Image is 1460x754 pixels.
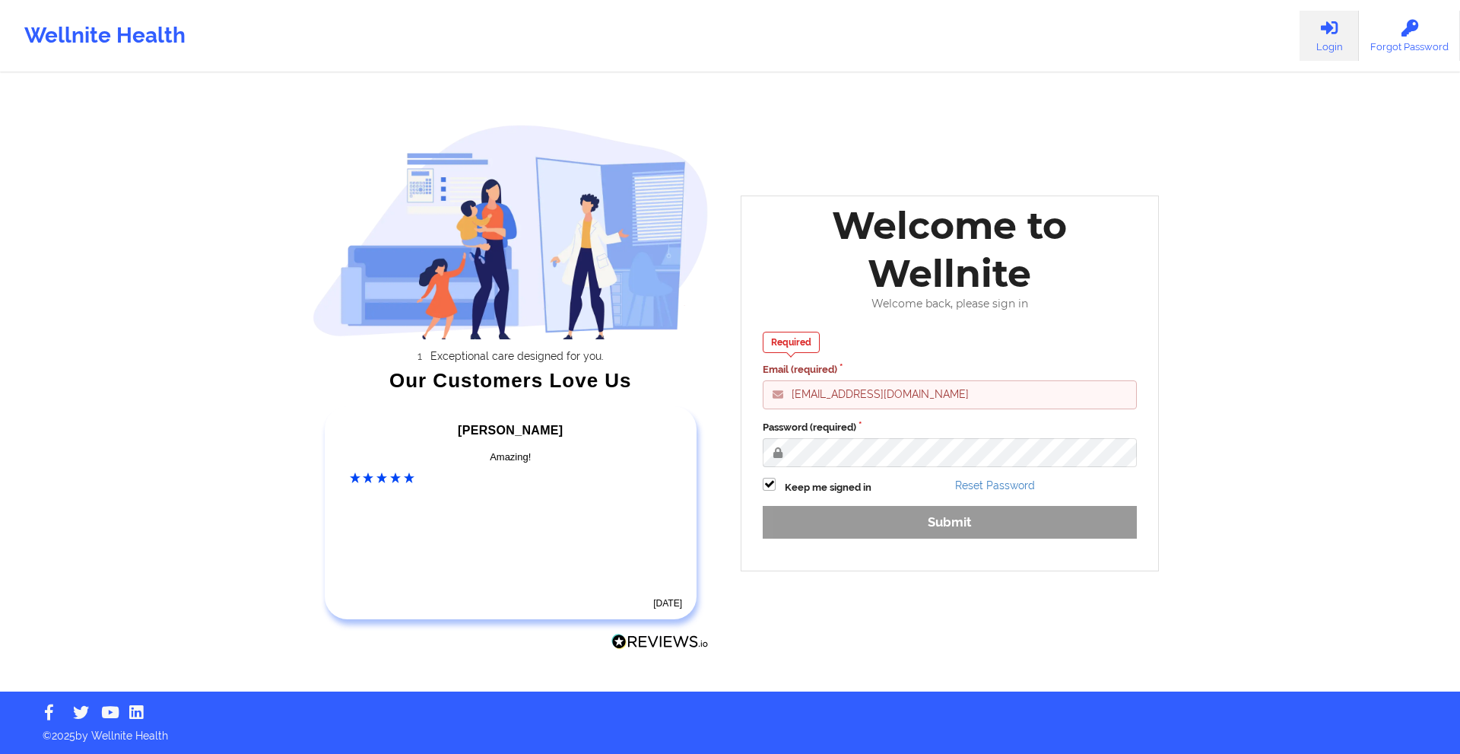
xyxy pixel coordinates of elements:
[1359,11,1460,61] a: Forgot Password
[752,297,1147,310] div: Welcome back, please sign in
[955,479,1035,492] a: Reset Password
[763,332,820,353] div: Required
[313,373,709,388] div: Our Customers Love Us
[313,124,709,339] img: wellnite-auth-hero_200.c722682e.png
[763,380,1137,409] input: Email address
[32,717,1428,743] p: © 2025 by Wellnite Health
[763,420,1137,435] label: Password (required)
[653,598,682,609] time: [DATE]
[611,634,709,654] a: Reviews.io Logo
[763,362,1137,377] label: Email (required)
[611,634,709,650] img: Reviews.io Logo
[752,202,1147,297] div: Welcome to Wellnite
[458,424,563,437] span: [PERSON_NAME]
[325,350,709,362] li: Exceptional care designed for you.
[1300,11,1359,61] a: Login
[350,450,672,465] div: Amazing!
[785,480,871,495] label: Keep me signed in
